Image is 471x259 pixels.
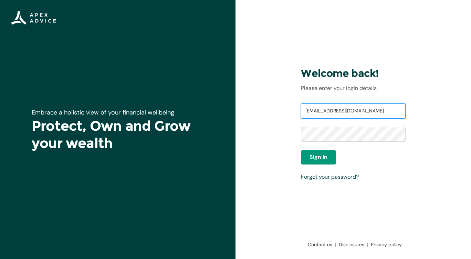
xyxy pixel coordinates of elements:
[368,241,402,248] a: Privacy policy
[32,117,204,152] h1: Protect, Own and Grow your wealth
[301,103,406,119] input: Username
[301,150,336,165] button: Sign in
[301,67,406,80] h3: Welcome back!
[11,11,56,25] img: Apex Advice Group
[32,108,174,117] span: Embrace a holistic view of your financial wellbeing
[336,241,368,248] a: Disclosures
[305,241,336,248] a: Contact us
[301,173,359,180] a: Forgot your password?
[310,153,327,161] span: Sign in
[301,84,406,92] p: Please enter your login details.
